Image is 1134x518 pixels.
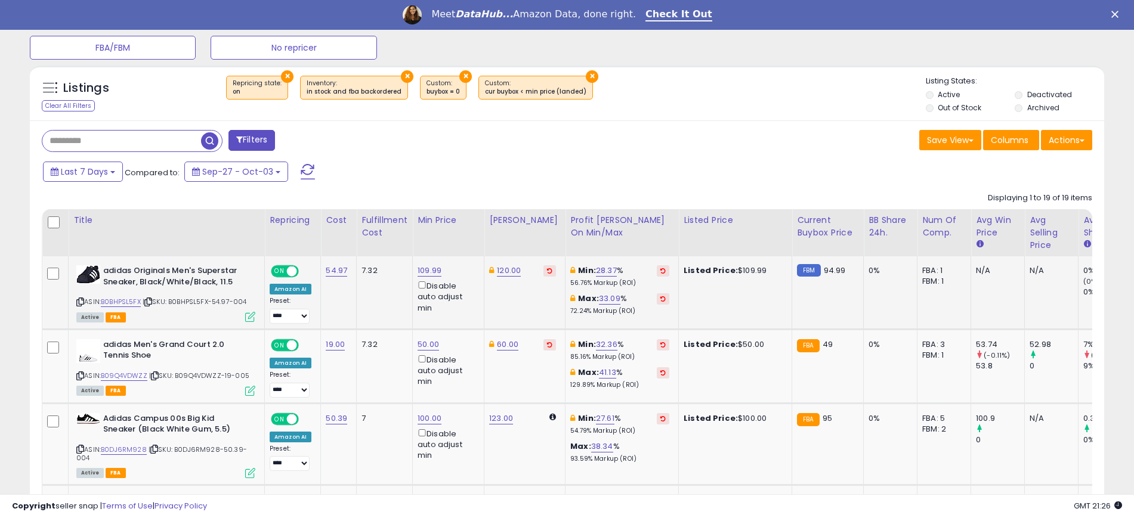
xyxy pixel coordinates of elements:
div: 7.32 [361,265,403,276]
div: Profit [PERSON_NAME] on Min/Max [570,214,673,239]
a: 27.61 [596,412,614,424]
div: Fulfillment Cost [361,214,407,239]
div: Amazon AI [270,358,311,368]
div: [PERSON_NAME] [489,214,560,227]
div: Repricing [270,214,316,227]
small: (-0.11%) [984,350,1010,360]
button: Filters [228,130,275,151]
div: 7% [1083,339,1132,350]
div: ASIN: [76,413,255,477]
div: 52.98 [1030,339,1078,350]
img: 21uutXcfx2L._SL40_.jpg [76,339,100,363]
div: % [570,339,669,361]
span: 2025-10-11 21:26 GMT [1074,500,1122,511]
div: 0% [1083,265,1132,276]
a: Terms of Use [102,500,153,511]
div: % [570,441,669,463]
span: Last 7 Days [61,166,108,178]
div: Avg Win Price [976,214,1019,239]
a: 28.37 [596,265,617,277]
b: Max: [578,367,599,378]
div: ASIN: [76,265,255,321]
span: Repricing state : [233,79,282,97]
span: OFF [297,266,316,277]
div: Amazon AI [270,432,311,442]
a: 54.97 [326,265,347,277]
span: | SKU: B0BHPSL5FX-54.97-004 [143,297,247,306]
div: cur buybox < min price (landed) [485,88,586,96]
label: Active [938,89,960,100]
div: 0% [869,265,908,276]
span: Inventory : [307,79,401,97]
th: The percentage added to the cost of goods (COGS) that forms the calculator for Min & Max prices. [566,209,679,256]
div: BB Share 24h. [869,214,912,239]
div: N/A [1030,265,1069,276]
b: Listed Price: [684,265,738,276]
div: 0.33% [1083,413,1132,424]
div: % [570,413,669,435]
span: All listings currently available for purchase on Amazon [76,386,104,396]
p: Listing States: [926,76,1104,87]
a: 50.39 [326,412,347,424]
span: ON [272,414,287,424]
div: FBA: 3 [922,339,962,350]
div: Displaying 1 to 19 of 19 items [988,193,1092,204]
span: FBA [106,312,126,322]
button: Last 7 Days [43,162,123,182]
a: 109.99 [418,265,441,277]
span: | SKU: B0DJ6RM928-50.39-004 [76,445,247,463]
a: B0BHPSL5FX [101,297,141,307]
div: 100.9 [976,413,1024,424]
div: 0% [1083,287,1132,297]
span: FBA [106,468,126,478]
div: FBM: 1 [922,350,962,361]
div: Preset: [270,297,311,324]
div: $100.00 [684,413,783,424]
b: Listed Price: [684,339,738,350]
a: Privacy Policy [155,500,207,511]
a: Check It Out [645,8,712,21]
p: 129.89% Markup (ROI) [570,381,669,389]
div: Min Price [418,214,479,227]
small: FBA [797,413,819,426]
a: 38.34 [591,441,613,452]
div: 53.74 [976,339,1024,350]
p: 54.79% Markup (ROI) [570,427,669,435]
div: Meet Amazon Data, done right. [431,8,636,20]
span: FBA [106,386,126,396]
div: Amazon AI [270,284,311,294]
div: 53.8 [976,361,1024,371]
button: × [281,70,293,83]
button: Actions [1041,130,1092,150]
div: % [570,367,669,389]
div: Preset: [270,445,311,472]
div: Disable auto adjust min [418,427,475,461]
small: (-22.22%) [1091,350,1124,360]
span: Sep-27 - Oct-03 [202,166,273,178]
span: OFF [297,414,316,424]
a: B09Q4VDWZZ [101,371,147,381]
span: 94.99 [824,265,846,276]
div: % [570,265,669,287]
b: adidas Men's Grand Court 2.0 Tennis Shoe [103,339,248,364]
span: ON [272,340,287,350]
small: FBA [797,339,819,352]
a: 123.00 [489,412,513,424]
img: Profile image for Georgie [403,5,422,24]
small: (0%) [1083,277,1100,286]
p: 85.16% Markup (ROI) [570,353,669,361]
small: FBM [797,264,820,277]
div: 0% [869,339,908,350]
div: 0% [869,413,908,424]
b: Min: [578,412,596,424]
div: FBA: 1 [922,265,962,276]
a: 41.13 [599,367,616,379]
a: 32.36 [596,339,617,350]
button: × [459,70,472,83]
a: 33.09 [599,293,620,305]
div: Listed Price [684,214,787,227]
div: Disable auto adjust min [418,353,475,387]
span: Custom: [485,79,586,97]
p: 93.59% Markup (ROI) [570,455,669,463]
b: Max: [578,293,599,304]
